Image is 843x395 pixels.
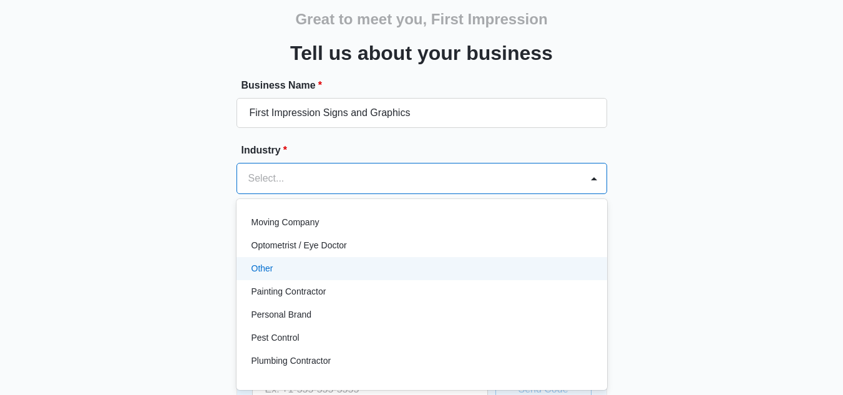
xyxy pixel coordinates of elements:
label: Industry [241,143,612,158]
input: e.g. Jane's Plumbing [236,98,607,128]
p: Pest Control [251,331,300,344]
h3: Tell us about your business [290,38,553,68]
h2: Great to meet you, First Impression [295,8,547,31]
p: Moving Company [251,216,319,229]
p: Other [251,262,273,275]
p: Preschools [251,378,295,391]
p: Painting Contractor [251,285,326,298]
p: Optometrist / Eye Doctor [251,239,347,252]
label: Business Name [241,78,612,93]
p: Personal Brand [251,308,312,321]
p: Plumbing Contractor [251,354,331,368]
